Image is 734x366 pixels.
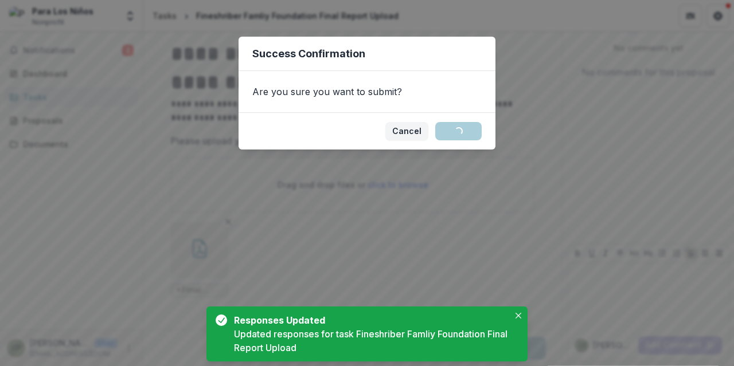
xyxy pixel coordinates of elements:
header: Success Confirmation [239,37,495,71]
button: Cancel [385,122,428,140]
div: Updated responses for task Fineshriber Famliy Foundation Final Report Upload [234,327,509,355]
div: Are you sure you want to submit? [239,71,495,112]
button: Close [512,309,525,322]
div: Responses Updated [234,313,505,327]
